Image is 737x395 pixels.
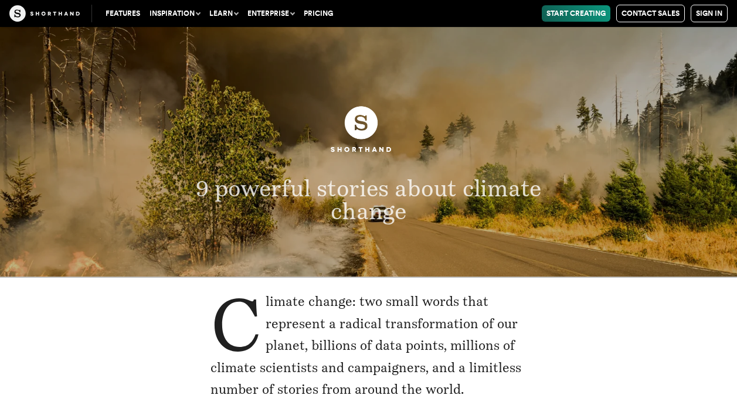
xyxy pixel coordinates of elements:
span: 9 powerful stories about climate change [195,175,541,224]
button: Enterprise [243,5,299,22]
a: Start Creating [542,5,610,22]
img: The Craft [9,5,80,22]
a: Features [101,5,145,22]
a: Sign in [691,5,728,22]
button: Inspiration [145,5,205,22]
button: Learn [205,5,243,22]
a: Pricing [299,5,338,22]
a: Contact Sales [616,5,685,22]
